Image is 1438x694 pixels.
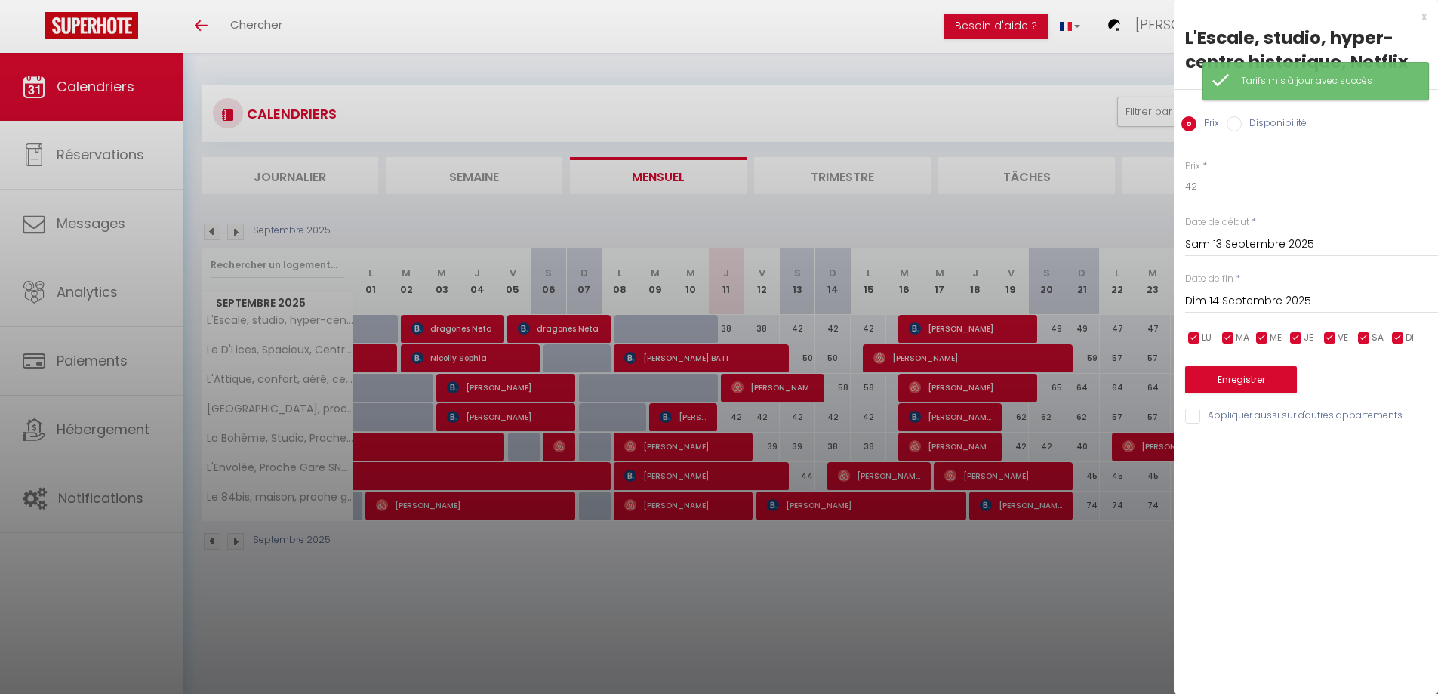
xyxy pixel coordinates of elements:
span: JE [1304,331,1313,345]
span: VE [1338,331,1348,345]
label: Prix [1185,159,1200,174]
div: L'Escale, studio, hyper-centre historique, Netflix [1185,26,1427,74]
label: Disponibilité [1242,116,1307,133]
div: Tarifs mis à jour avec succès [1241,74,1413,88]
span: ME [1270,331,1282,345]
span: DI [1406,331,1414,345]
label: Date de début [1185,215,1249,230]
iframe: Chat [1374,626,1427,683]
span: MA [1236,331,1249,345]
label: Date de fin [1185,272,1233,286]
button: Enregistrer [1185,366,1297,393]
span: LU [1202,331,1212,345]
div: x [1174,8,1427,26]
label: Prix [1196,116,1219,133]
span: SA [1372,331,1384,345]
button: Ouvrir le widget de chat LiveChat [12,6,57,51]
